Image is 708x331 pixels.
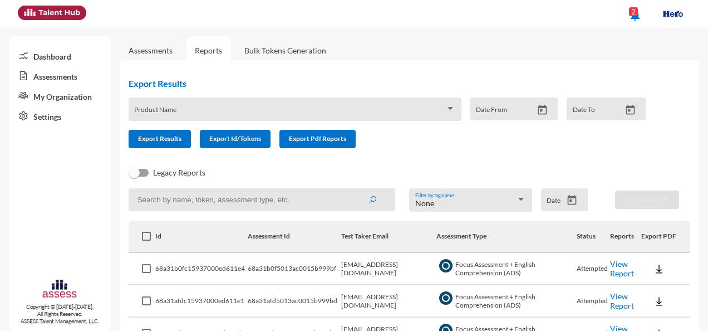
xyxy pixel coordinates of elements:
span: Download PDF [625,195,670,203]
td: Attempted [577,253,610,285]
button: Open calendar [533,104,552,116]
td: 68a31afdc15937000ed611e1 [155,285,248,318]
a: View Report [610,259,634,278]
a: Settings [9,106,111,126]
td: [EMAIL_ADDRESS][DOMAIN_NAME] [341,285,436,318]
td: Attempted [577,285,610,318]
h2: Export Results [129,78,655,89]
th: Test Taker Email [341,221,436,253]
button: Open calendar [562,194,582,206]
a: Reports [186,37,231,64]
button: Export Id/Tokens [200,130,271,148]
img: assesscompany-logo.png [42,279,77,301]
button: Open calendar [621,104,640,116]
span: Legacy Reports [153,166,205,179]
th: Export PDF [641,221,690,253]
a: View Report [610,291,634,310]
button: Export Pdf Reports [279,130,356,148]
a: My Organization [9,86,111,106]
p: Copyright © [DATE]-[DATE]. All Rights Reserved. ASSESS Talent Management, LLC. [9,303,111,325]
a: Assessments [129,46,173,55]
th: Assessment Type [436,221,577,253]
td: [EMAIL_ADDRESS][DOMAIN_NAME] [341,253,436,285]
span: Export Pdf Reports [289,134,346,143]
mat-icon: notifications [628,8,642,22]
td: Focus Assessment + English Comprehension (ADS) [436,253,577,285]
span: None [415,198,434,208]
a: Bulk Tokens Generation [235,37,335,64]
th: Reports [610,221,641,253]
th: Assessment Id [248,221,341,253]
td: 68a31afd5013ac0015b999bd [248,285,341,318]
span: Export Results [138,134,181,143]
button: Export Results [129,130,191,148]
td: 68a31b0f5013ac0015b999bf [248,253,341,285]
a: Dashboard [9,46,111,66]
a: Assessments [9,66,111,86]
button: Download PDF [615,191,679,209]
span: Export Id/Tokens [209,134,261,143]
th: Status [577,221,610,253]
td: 68a31b0fc15937000ed611e4 [155,253,248,285]
input: Search by name, token, assessment type, etc. [129,188,395,211]
th: Id [155,221,248,253]
td: Focus Assessment + English Comprehension (ADS) [436,285,577,318]
div: 2 [629,7,638,16]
